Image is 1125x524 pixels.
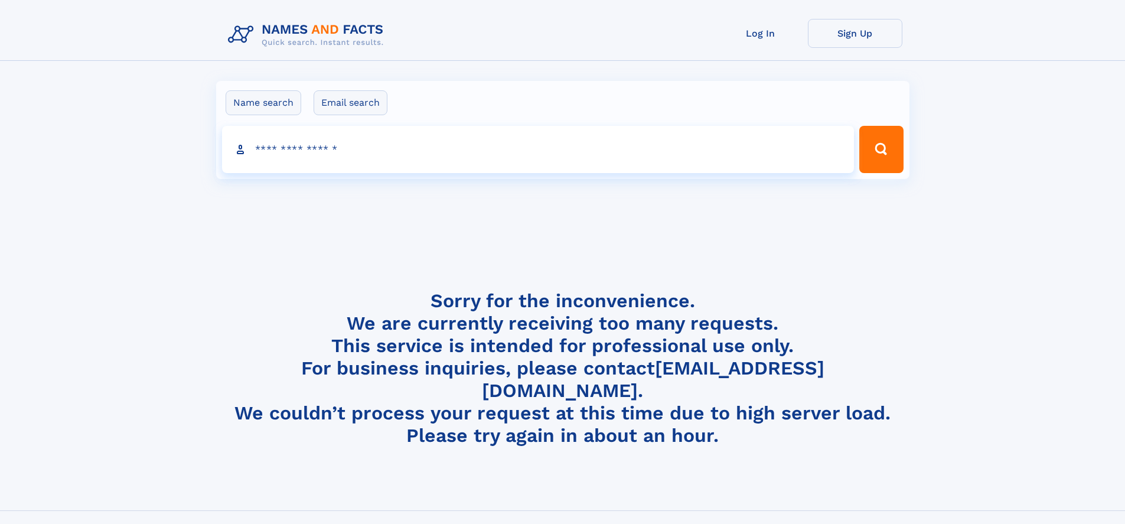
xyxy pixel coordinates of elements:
[859,126,903,173] button: Search Button
[713,19,808,48] a: Log In
[223,19,393,51] img: Logo Names and Facts
[226,90,301,115] label: Name search
[222,126,855,173] input: search input
[482,357,824,402] a: [EMAIL_ADDRESS][DOMAIN_NAME]
[808,19,902,48] a: Sign Up
[223,289,902,447] h4: Sorry for the inconvenience. We are currently receiving too many requests. This service is intend...
[314,90,387,115] label: Email search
